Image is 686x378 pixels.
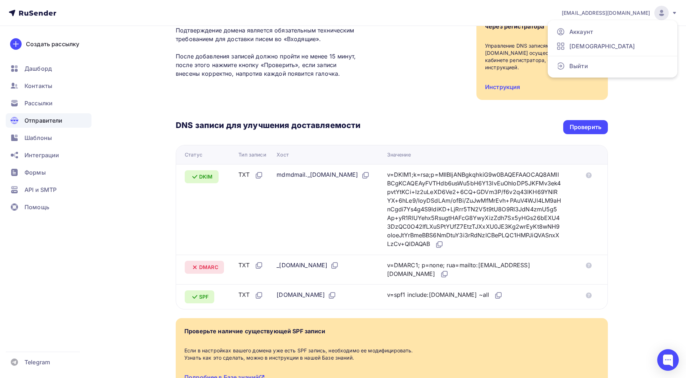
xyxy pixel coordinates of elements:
div: Управление DNS записями домена [DOMAIN_NAME] осуществляется в личном кабинете регистратора, ознак... [485,42,599,71]
span: Выйти [569,62,588,70]
span: SPF [199,293,209,300]
span: Аккаунт [569,27,593,36]
div: Если в настройках вашего домена уже есть SPF запись, необходимо ее модифицировать. Узнать как это... [184,347,599,361]
div: Проверить [570,123,601,131]
span: DMARC [199,264,218,271]
span: Формы [24,168,46,177]
a: Формы [6,165,91,180]
h3: DNS записи для улучшения доставляемости [176,120,360,132]
span: Помощь [24,203,49,211]
span: Отправители [24,116,63,125]
a: Инструкция [485,83,520,91]
a: Шаблоны [6,131,91,145]
div: v=DKIM1;k=rsa;p=MIIBIjANBgkqhkiG9w0BAQEFAAOCAQ8AMIIBCgKCAQEAyFVTHdb6usWu5bH6Y13lvEuOhIoDP5JKFMv3e... [387,170,561,249]
div: Тип записи [238,151,266,158]
span: API и SMTP [24,185,57,194]
span: Интеграции [24,151,59,159]
div: v=spf1 include:[DOMAIN_NAME] ~all [387,290,503,300]
a: Контакты [6,79,91,93]
span: Telegram [24,358,50,366]
span: Рассылки [24,99,53,107]
div: Статус [185,151,202,158]
div: _[DOMAIN_NAME] [277,261,339,270]
div: mdmdmail._[DOMAIN_NAME] [277,170,369,180]
span: Дашборд [24,64,52,73]
div: TXT [238,261,263,270]
div: v=DMARC1; p=none; rua=mailto:[EMAIL_ADDRESS][DOMAIN_NAME] [387,261,561,279]
ul: [EMAIL_ADDRESS][DOMAIN_NAME] [548,20,677,78]
a: [EMAIL_ADDRESS][DOMAIN_NAME] [562,6,677,20]
div: Хост [277,151,289,158]
span: [DEMOGRAPHIC_DATA] [569,42,635,50]
div: [DOMAIN_NAME] [277,290,336,300]
a: Дашборд [6,61,91,76]
a: Рассылки [6,96,91,110]
span: Шаблоны [24,133,52,142]
span: Контакты [24,82,52,90]
div: TXT [238,170,263,180]
a: Отправители [6,113,91,128]
div: Создать рассылку [26,40,79,48]
div: Проверьте наличие существующей SPF записи [184,327,325,335]
span: [EMAIL_ADDRESS][DOMAIN_NAME] [562,9,650,17]
div: Значение [387,151,411,158]
span: DKIM [199,173,213,180]
p: Подтверждение домена является обязательным техническим требованием для доставки писем во «Входящи... [176,26,360,78]
div: TXT [238,290,263,300]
